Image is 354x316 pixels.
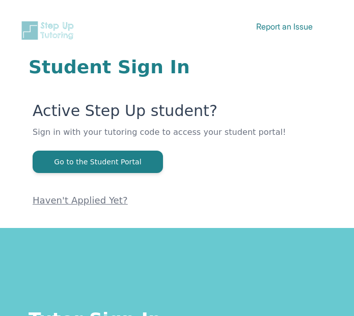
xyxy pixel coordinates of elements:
[256,21,313,32] a: Report an Issue
[20,20,77,41] img: Step Up Tutoring horizontal logo
[33,157,163,166] a: Go to the Student Portal
[33,102,325,126] p: Active Step Up student?
[29,57,325,77] h1: Student Sign In
[33,151,163,173] button: Go to the Student Portal
[33,195,128,206] a: Haven't Applied Yet?
[33,126,325,151] p: Sign in with your tutoring code to access your student portal!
